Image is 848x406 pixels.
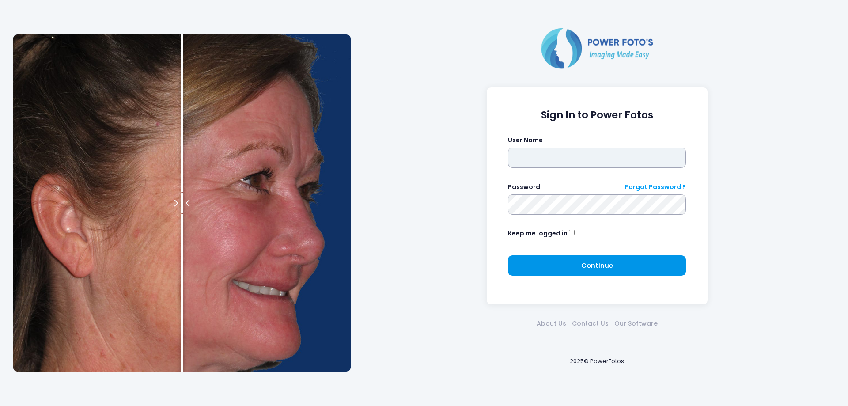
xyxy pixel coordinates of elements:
label: Keep me logged in [508,229,568,238]
label: Password [508,182,540,192]
a: Forgot Password ? [625,182,686,192]
span: Continue [581,261,613,270]
label: User Name [508,136,543,145]
button: Continue [508,255,686,276]
img: Logo [538,26,657,70]
h1: Sign In to Power Fotos [508,109,686,121]
a: Contact Us [569,319,611,328]
a: About Us [534,319,569,328]
a: Our Software [611,319,660,328]
div: 2025© PowerFotos [359,342,835,380]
